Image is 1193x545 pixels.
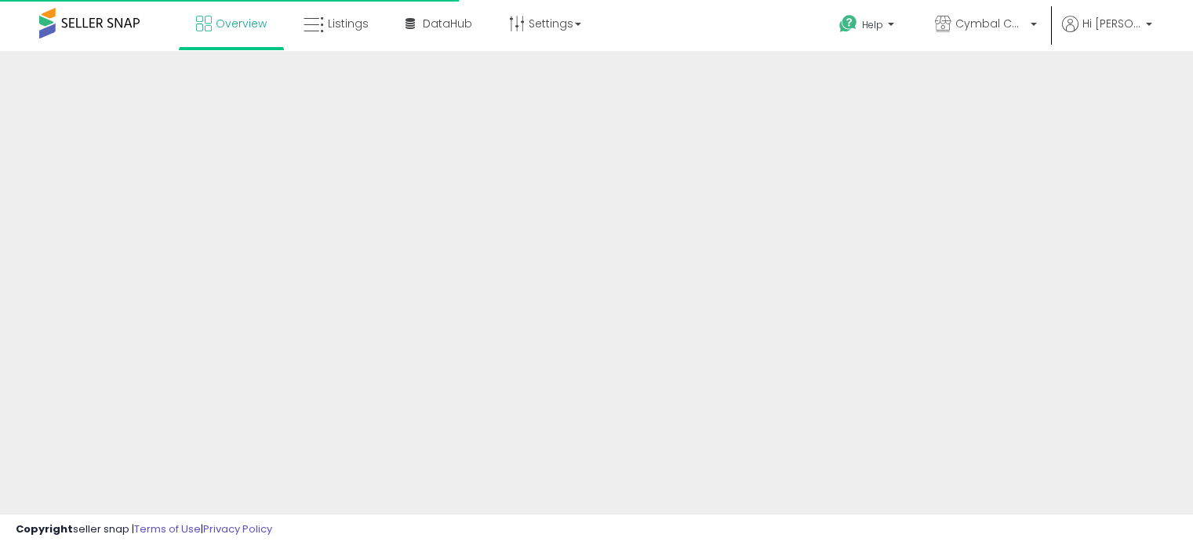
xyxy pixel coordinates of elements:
[16,521,73,536] strong: Copyright
[423,16,472,31] span: DataHub
[16,522,272,537] div: seller snap | |
[955,16,1026,31] span: Cymbal Communications
[1082,16,1141,31] span: Hi [PERSON_NAME]
[328,16,369,31] span: Listings
[827,2,910,51] a: Help
[1062,16,1152,51] a: Hi [PERSON_NAME]
[862,18,883,31] span: Help
[203,521,272,536] a: Privacy Policy
[838,14,858,34] i: Get Help
[216,16,267,31] span: Overview
[134,521,201,536] a: Terms of Use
